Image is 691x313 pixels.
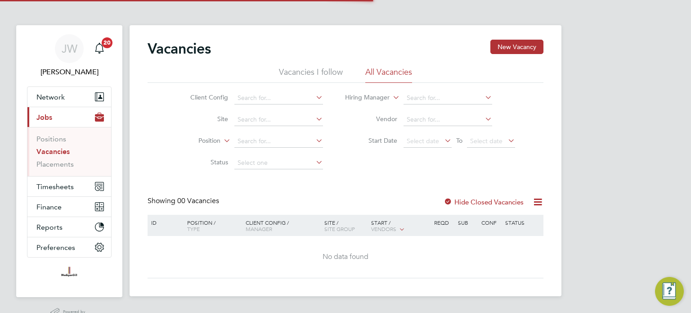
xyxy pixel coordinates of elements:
label: Site [176,115,228,123]
input: Search for... [404,113,492,126]
span: Reports [36,223,63,231]
nav: Main navigation [16,25,122,297]
a: Vacancies [36,147,70,156]
button: Finance [27,197,111,217]
button: Jobs [27,107,111,127]
div: Status [503,215,542,230]
span: Type [187,225,200,232]
label: Client Config [176,93,228,101]
button: Reports [27,217,111,237]
label: Start Date [345,136,397,145]
input: Search for... [234,113,323,126]
span: JW [62,43,77,54]
div: No data found [149,252,542,262]
a: Placements [36,160,74,168]
input: Search for... [234,92,323,104]
li: All Vacancies [365,67,412,83]
div: Sub [456,215,479,230]
input: Search for... [234,135,323,148]
div: Conf [479,215,503,230]
a: 20 [90,34,108,63]
span: Timesheets [36,182,74,191]
div: Site / [322,215,369,236]
input: Search for... [404,92,492,104]
span: Manager [246,225,272,232]
a: JW[PERSON_NAME] [27,34,112,77]
span: Preferences [36,243,75,252]
div: ID [149,215,180,230]
button: Timesheets [27,177,111,196]
label: Hiring Manager [338,93,390,102]
span: Select date [470,137,503,145]
div: Showing [148,196,221,206]
a: Positions [36,135,66,143]
div: Position / [180,215,243,236]
span: Jack Williams [27,67,112,77]
div: Client Config / [243,215,322,236]
img: madigangill-logo-retina.png [59,267,79,281]
span: Vendors [371,225,396,232]
li: Vacancies I follow [279,67,343,83]
span: Network [36,93,65,101]
button: New Vacancy [490,40,543,54]
span: Site Group [324,225,355,232]
div: Reqd [432,215,455,230]
label: Hide Closed Vacancies [444,198,524,206]
div: Start / [369,215,432,237]
a: Go to home page [27,267,112,281]
div: Jobs [27,127,111,176]
button: Preferences [27,237,111,257]
label: Status [176,158,228,166]
span: Select date [407,137,439,145]
label: Vendor [345,115,397,123]
label: Position [169,136,220,145]
input: Select one [234,157,323,169]
span: 00 Vacancies [177,196,219,205]
h2: Vacancies [148,40,211,58]
span: Finance [36,203,62,211]
button: Network [27,87,111,107]
span: To [453,135,465,146]
span: Jobs [36,113,52,122]
span: 20 [102,37,112,48]
button: Engage Resource Center [655,277,684,306]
